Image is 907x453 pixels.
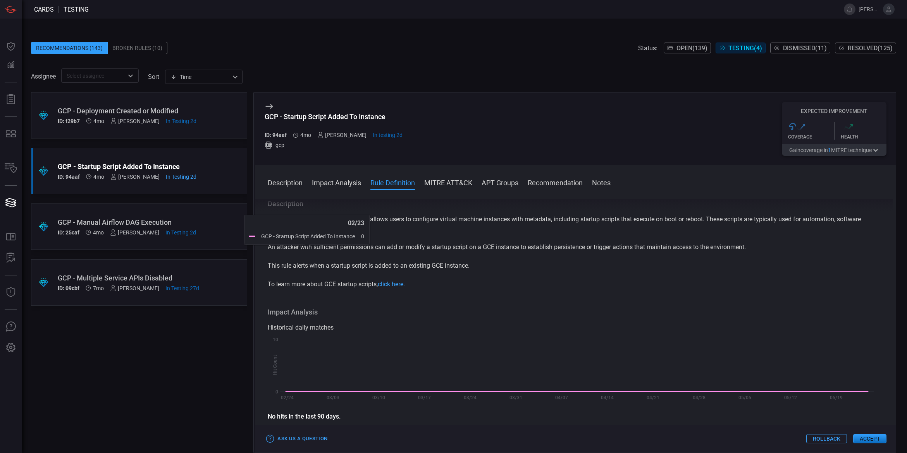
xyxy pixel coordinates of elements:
[738,395,751,400] text: 05/05
[2,37,20,56] button: Dashboard
[110,174,160,180] div: [PERSON_NAME]
[273,356,278,376] text: Hit Count
[166,118,196,124] span: Sep 27, 2025 6:10 PM
[165,229,196,236] span: Sep 27, 2025 6:12 PM
[638,44,657,52] span: Status:
[373,132,403,138] span: Sep 27, 2025 6:18 PM
[268,413,341,420] strong: No hits in the last 90 days.
[148,73,159,80] label: sort
[110,118,160,124] div: [PERSON_NAME]
[317,132,367,138] div: [PERSON_NAME]
[2,56,20,74] button: Detections
[676,44,707,52] span: Open ( 139 )
[2,249,20,267] button: ALERT ANALYSIS
[716,43,766,53] button: Testing(4)
[125,70,136,81] button: Open
[783,44,827,52] span: Dismissed ( 11 )
[601,395,614,400] text: 04/14
[782,144,886,156] button: Gaincoverage in1MITRE technique
[370,178,415,187] button: Rule Definition
[268,243,883,252] p: An attacker with sufficient permissions can add or modify a startup script on a GCE instance to e...
[2,228,20,246] button: Rule Catalog
[830,395,843,400] text: 05/19
[268,215,883,233] p: Google Cloud Compute Engine (GCE) allows users to configure virtual machine instances with metada...
[372,395,385,400] text: 03/10
[58,229,79,236] h5: ID: 25caf
[31,42,108,54] div: Recommendations (143)
[265,141,403,149] div: gcp
[34,6,54,13] span: Cards
[58,162,196,171] div: GCP - Startup Script Added To Instance
[93,174,104,180] span: May 27, 2025 5:49 AM
[166,174,196,180] span: Sep 27, 2025 6:18 PM
[2,159,20,178] button: Inventory
[265,132,287,138] h5: ID: 94aaf
[268,308,883,317] h3: Impact Analysis
[58,274,199,282] div: GCP - Multiple Service APIs Disabled
[312,178,361,187] button: Impact Analysis
[93,285,104,291] span: Feb 27, 2025 3:24 AM
[482,178,518,187] button: APT Groups
[268,323,883,332] div: Historical daily matches
[2,90,20,109] button: Reports
[170,73,230,81] div: Time
[2,318,20,336] button: Ask Us A Question
[58,218,196,226] div: GCP - Manual Airflow DAG Execution
[93,118,104,124] span: Jun 09, 2025 5:41 AM
[268,261,883,270] p: This rule alerts when a startup script is added to an existing GCE instance.
[268,280,883,289] p: To learn more about GCE startup scripts,
[2,283,20,302] button: Threat Intelligence
[64,71,124,80] input: Select assignee
[108,42,167,54] div: Broken Rules (10)
[165,285,199,291] span: Sep 02, 2025 2:50 PM
[58,174,80,180] h5: ID: 94aaf
[647,395,660,400] text: 04/21
[782,108,886,114] h5: Expected Improvement
[784,395,797,400] text: 05/12
[265,433,329,445] button: Ask Us a Question
[788,134,834,140] div: Coverage
[664,43,711,53] button: Open(139)
[418,395,431,400] text: 03/17
[64,6,89,13] span: testing
[378,280,405,288] a: click here.
[859,6,880,12] span: [PERSON_NAME].nsonga
[555,395,568,400] text: 04/07
[275,389,278,395] text: 0
[58,118,80,124] h5: ID: f29b7
[110,285,159,291] div: [PERSON_NAME]
[770,43,830,53] button: Dismissed(11)
[273,337,278,342] text: 10
[728,44,762,52] span: Testing ( 4 )
[58,107,196,115] div: GCP - Deployment Created or Modified
[464,395,477,400] text: 03/24
[110,229,159,236] div: [PERSON_NAME]
[835,43,896,53] button: Resolved(125)
[2,193,20,212] button: Cards
[268,178,303,187] button: Description
[853,434,886,443] button: Accept
[841,134,887,140] div: Health
[93,229,104,236] span: May 21, 2025 9:44 AM
[806,434,847,443] button: Rollback
[424,178,472,187] button: MITRE ATT&CK
[828,147,831,153] span: 1
[300,132,311,138] span: May 27, 2025 5:49 AM
[693,395,706,400] text: 04/28
[265,113,403,121] div: GCP - Startup Script Added To Instance
[58,285,79,291] h5: ID: 09cbf
[848,44,893,52] span: Resolved ( 125 )
[327,395,339,400] text: 03/03
[528,178,583,187] button: Recommendation
[31,73,56,80] span: Assignee
[592,178,611,187] button: Notes
[2,125,20,143] button: MITRE - Detection Posture
[2,338,20,357] button: Preferences
[509,395,522,400] text: 03/31
[281,395,294,400] text: 02/24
